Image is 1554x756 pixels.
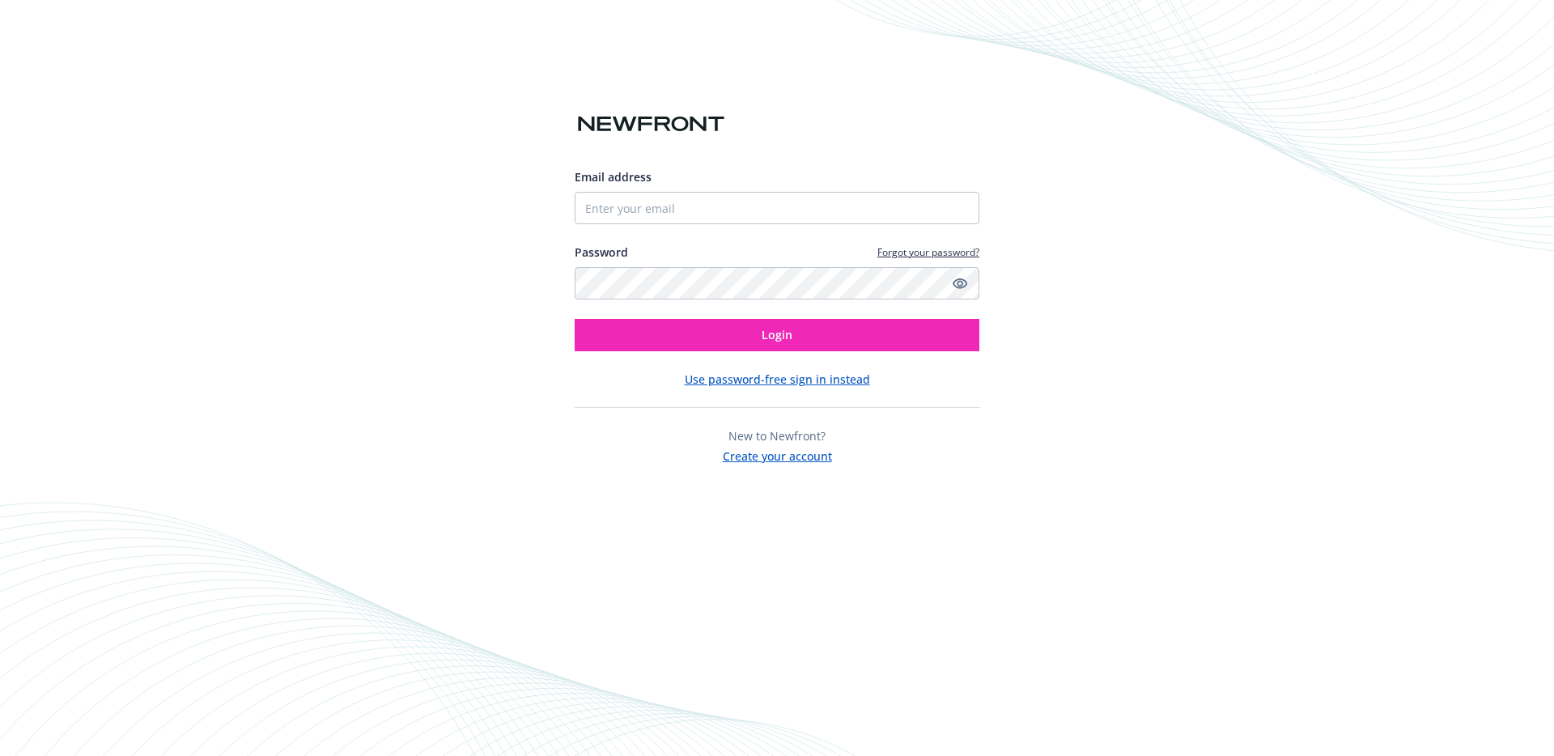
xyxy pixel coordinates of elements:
span: Login [762,327,792,342]
label: Password [575,244,628,261]
a: Forgot your password? [877,245,979,259]
span: New to Newfront? [728,428,826,444]
img: Newfront logo [575,110,728,138]
button: Use password-free sign in instead [685,371,870,388]
span: Email address [575,169,652,185]
input: Enter your email [575,192,979,224]
button: Create your account [723,444,832,465]
a: Show password [950,274,970,293]
input: Enter your password [575,267,979,299]
button: Login [575,319,979,351]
